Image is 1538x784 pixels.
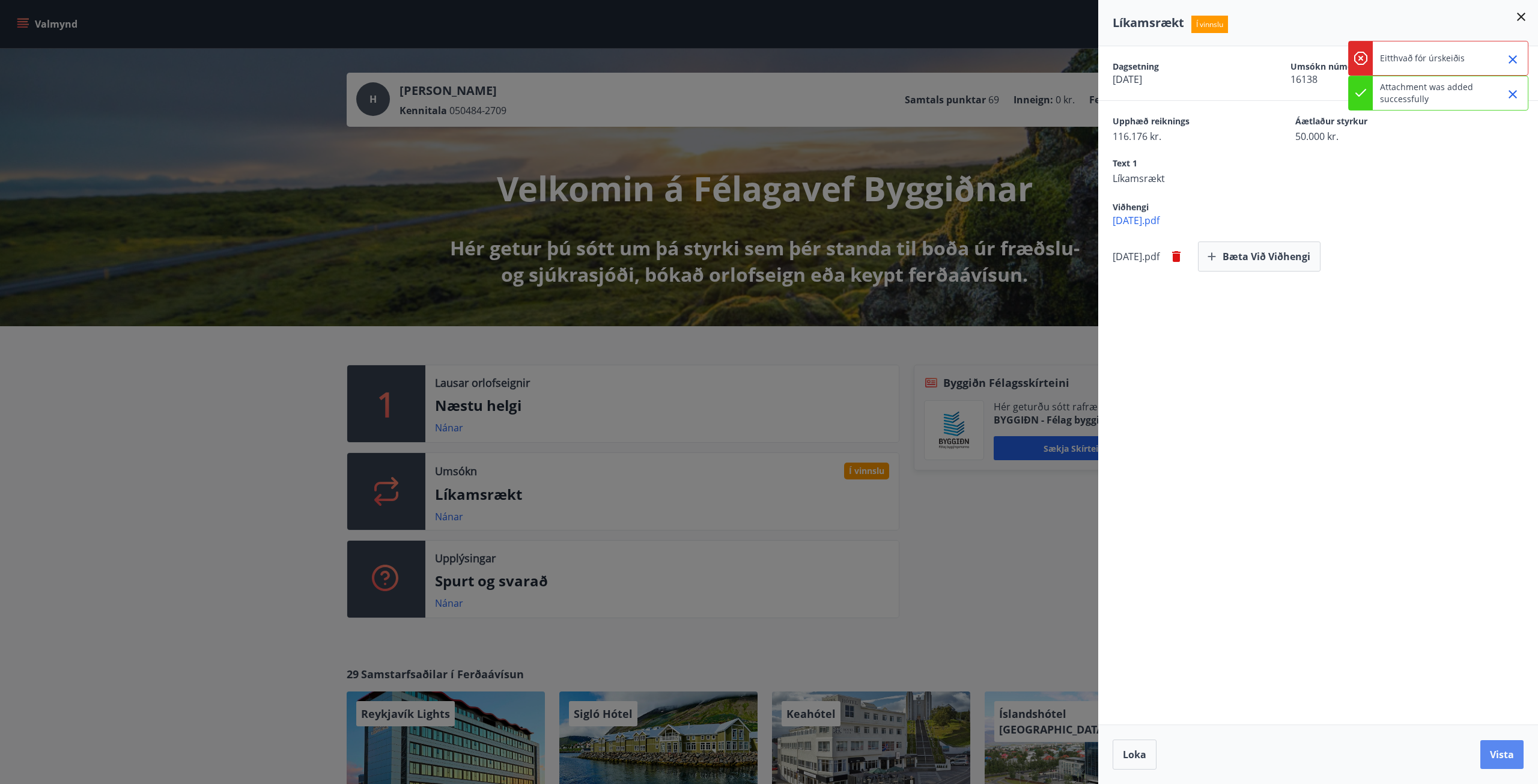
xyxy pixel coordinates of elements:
span: [DATE].pdf [1113,250,1160,263]
button: Close [1503,84,1523,105]
button: Close [1503,49,1523,70]
span: Loka [1123,748,1146,761]
button: Vista [1480,740,1524,769]
span: Líkamsrækt [1113,172,1253,185]
p: Attachment was added successfully [1380,81,1486,105]
span: [DATE].pdf [1113,214,1538,227]
span: Upphæð reiknings [1113,115,1253,130]
span: Umsókn númer [1290,61,1426,73]
button: Bæta við viðhengi [1198,242,1321,272]
button: Loka [1113,740,1157,770]
span: Viðhengi [1113,201,1149,213]
span: [DATE] [1113,73,1248,86]
span: 50.000 kr. [1295,130,1436,143]
span: Í vinnslu [1191,16,1228,33]
span: Dagsetning [1113,61,1248,73]
span: 16138 [1290,73,1426,86]
span: 116.176 kr. [1113,130,1253,143]
span: Líkamsrækt [1113,14,1184,31]
span: Áætlaður styrkur [1295,115,1436,130]
span: Text 1 [1113,157,1253,172]
p: Eitthvað fór úrskeiðis [1380,52,1465,64]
